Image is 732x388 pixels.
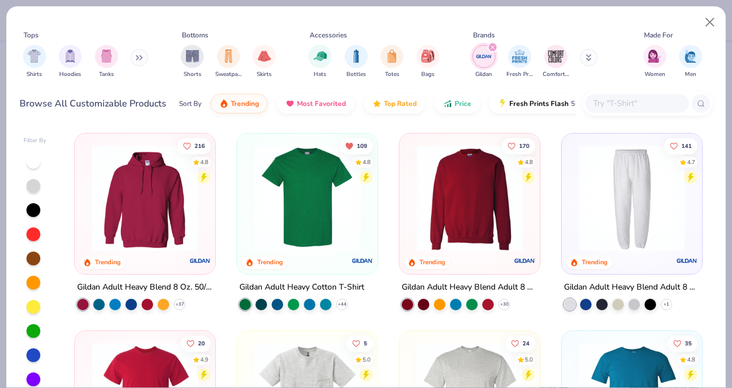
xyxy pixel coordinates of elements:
button: Like [502,138,535,154]
div: filter for Skirts [253,45,276,79]
div: 5.0 [525,355,533,364]
button: Top Rated [364,94,425,113]
button: Like [664,138,697,154]
button: filter button [181,45,204,79]
div: 4.7 [687,158,695,166]
span: + 37 [176,301,184,308]
button: Unlike [340,138,373,154]
div: 4.8 [201,158,209,166]
span: Bags [421,70,434,79]
span: Shirts [26,70,42,79]
button: filter button [543,45,569,79]
button: filter button [679,45,702,79]
span: 170 [519,143,529,149]
button: Like [346,335,373,351]
button: Like [668,335,697,351]
img: Gildan logo [351,249,374,272]
img: Tanks Image [100,50,113,63]
img: Hoodies Image [64,50,77,63]
div: Gildan Adult Heavy Blend 8 Oz. 50/50 Hooded Sweatshirt [77,280,213,295]
div: Brands [473,30,495,40]
span: + 44 [338,301,346,308]
img: Skirts Image [258,50,271,63]
button: filter button [308,45,331,79]
span: Shorts [184,70,201,79]
span: 5 day delivery [571,97,613,111]
span: Comfort Colors [543,70,569,79]
span: 141 [681,143,692,149]
input: Try "T-Shirt" [592,97,681,110]
span: 216 [195,143,205,149]
img: Bottles Image [350,50,363,63]
button: filter button [643,45,666,79]
div: filter for Sweatpants [215,45,242,79]
span: Sweatpants [215,70,242,79]
img: Gildan logo [189,249,212,272]
button: filter button [59,45,82,79]
div: Tops [24,30,39,40]
span: Fresh Prints [506,70,533,79]
img: trending.gif [219,99,228,108]
img: Fresh Prints Image [511,48,528,65]
button: filter button [23,45,46,79]
div: filter for Women [643,45,666,79]
button: filter button [253,45,276,79]
button: Trending [211,94,268,113]
img: db319196-8705-402d-8b46-62aaa07ed94f [249,145,366,251]
span: 20 [199,340,205,346]
div: 4.8 [525,158,533,166]
img: Comfort Colors Image [547,48,565,65]
img: c7b025ed-4e20-46ac-9c52-55bc1f9f47df [411,145,528,251]
div: 4.8 [687,355,695,364]
span: Top Rated [384,99,417,108]
div: filter for Hats [308,45,331,79]
div: Filter By [24,136,47,145]
span: Fresh Prints Flash [509,99,569,108]
button: Fresh Prints Flash5 day delivery [489,94,622,113]
button: filter button [345,45,368,79]
img: 01756b78-01f6-4cc6-8d8a-3c30c1a0c8ac [86,145,204,251]
div: filter for Bags [417,45,440,79]
img: TopRated.gif [372,99,382,108]
button: Like [181,335,211,351]
div: 4.9 [201,355,209,364]
span: Most Favorited [297,99,346,108]
div: Accessories [310,30,347,40]
span: Hoodies [59,70,81,79]
img: Gildan logo [513,249,536,272]
img: Shirts Image [28,50,41,63]
span: Trending [231,99,259,108]
button: Price [434,94,480,113]
span: Skirts [257,70,272,79]
div: 4.8 [363,158,371,166]
span: Women [645,70,665,79]
img: Men Image [684,50,697,63]
img: Bags Image [421,50,434,63]
img: Totes Image [386,50,398,63]
span: + 30 [500,301,508,308]
img: flash.gif [498,99,507,108]
div: Sort By [179,98,201,109]
span: Bottles [346,70,366,79]
div: Browse All Customizable Products [20,97,166,111]
img: most_fav.gif [285,99,295,108]
button: Like [178,138,211,154]
span: Men [685,70,696,79]
span: 35 [685,340,692,346]
div: filter for Fresh Prints [506,45,533,79]
img: Sweatpants Image [222,50,235,63]
img: Hats Image [314,50,327,63]
div: filter for Tanks [95,45,118,79]
button: filter button [472,45,495,79]
span: 5 [364,340,367,346]
img: Shorts Image [186,50,199,63]
img: c7959168-479a-4259-8c5e-120e54807d6b [366,145,483,251]
span: + 1 [664,301,669,308]
img: Gildan logo [675,249,698,272]
span: Totes [385,70,399,79]
button: filter button [380,45,403,79]
div: Bottoms [182,30,208,40]
button: filter button [417,45,440,79]
div: filter for Comfort Colors [543,45,569,79]
span: Hats [314,70,326,79]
